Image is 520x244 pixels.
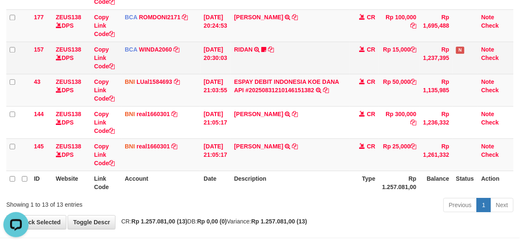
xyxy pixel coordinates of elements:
a: Check [481,119,499,126]
td: [DATE] 20:24:53 [200,9,231,42]
span: CR [367,78,376,85]
th: Action [478,171,514,195]
a: WINDA2060 [139,46,172,53]
strong: Rp 1.257.081,00 (13) [131,218,187,225]
a: RIDAN [234,46,253,53]
span: 177 [34,14,44,21]
a: Copy Link Code [94,78,115,102]
span: 43 [34,78,41,85]
a: Copy Rp 15,000 to clipboard [411,46,417,53]
a: real1660301 [137,143,170,150]
a: Copy Rp 300,000 to clipboard [411,119,417,126]
a: Note [481,143,494,150]
th: Account [121,171,200,195]
th: Date [200,171,231,195]
th: Link Code [91,171,121,195]
a: Previous [444,198,477,212]
td: [DATE] 21:03:55 [200,74,231,106]
button: Open LiveChat chat widget [3,3,29,29]
a: ZEUS138 [56,111,81,117]
td: DPS [53,138,91,171]
span: BNI [125,111,135,117]
a: real1660301 [137,111,170,117]
th: Description [231,171,350,195]
span: 144 [34,111,44,117]
a: Copy real1660301 to clipboard [172,111,178,117]
a: Copy ABDUL GAFUR to clipboard [292,14,298,21]
td: Rp 1,695,488 [420,9,453,42]
td: [DATE] 21:05:17 [200,106,231,138]
a: Copy Rp 50,000 to clipboard [411,78,417,85]
a: Note [481,14,494,21]
a: Copy Link Code [94,111,115,134]
a: ZEUS138 [56,46,81,53]
td: DPS [53,42,91,74]
th: Type [349,171,379,195]
td: Rp 1,261,332 [420,138,453,171]
td: [DATE] 20:30:03 [200,42,231,74]
a: Copy RIDAN to clipboard [268,46,274,53]
th: ID [31,171,53,195]
span: CR: DB: Variance: [117,218,307,225]
a: Copy Link Code [94,143,115,166]
td: DPS [53,74,91,106]
a: Next [491,198,514,212]
a: Check [481,22,499,29]
th: Rp 1.257.081,00 [379,171,420,195]
a: ROMDONI2171 [139,14,181,21]
strong: Rp 1.257.081,00 (13) [251,218,307,225]
a: Copy Link Code [94,46,115,70]
a: [PERSON_NAME] [234,111,284,117]
a: Note [481,111,494,117]
span: BNI [125,143,135,150]
span: BNI [125,78,135,85]
strong: Rp 0,00 (0) [197,218,227,225]
span: CR [367,14,376,21]
td: [DATE] 21:05:17 [200,138,231,171]
td: DPS [53,106,91,138]
a: Copy BUDI ANTONI to clipboard [292,111,298,117]
td: Rp 1,135,985 [420,74,453,106]
th: Balance [420,171,453,195]
a: Copy Rp 25,000 to clipboard [411,143,417,150]
a: Copy REZA PANGESTU to clipboard [292,143,298,150]
a: Check Selected [6,215,66,229]
a: [PERSON_NAME] [234,14,284,21]
a: ZEUS138 [56,78,81,85]
a: Toggle Descr [68,215,116,229]
div: Showing 1 to 13 of 13 entries [6,197,210,209]
a: Copy Rp 100,000 to clipboard [411,22,417,29]
a: Check [481,55,499,61]
a: Copy LUal1584693 to clipboard [174,78,180,85]
a: Note [481,78,494,85]
a: ZEUS138 [56,143,81,150]
td: Rp 25,000 [379,138,420,171]
th: Website [53,171,91,195]
a: Note [481,46,494,53]
a: Copy ROMDONI2171 to clipboard [182,14,188,21]
span: 145 [34,143,44,150]
td: Rp 1,236,332 [420,106,453,138]
span: 157 [34,46,44,53]
span: BCA [125,46,137,53]
span: CR [367,46,376,53]
a: LUal1584693 [137,78,172,85]
a: Copy ESPAY DEBIT INDONESIA KOE DANA API #20250831210146151382 to clipboard [323,87,329,93]
td: Rp 100,000 [379,9,420,42]
a: Check [481,151,499,158]
a: ZEUS138 [56,14,81,21]
td: Rp 50,000 [379,74,420,106]
span: CR [367,111,376,117]
span: CR [367,143,376,150]
a: [PERSON_NAME] [234,143,284,150]
td: Rp 300,000 [379,106,420,138]
a: ESPAY DEBIT INDONESIA KOE DANA API #20250831210146151382 [234,78,339,93]
span: Has Note [456,47,465,54]
a: Copy WINDA2060 to clipboard [173,46,179,53]
a: Copy Link Code [94,14,115,37]
a: 1 [477,198,491,212]
a: Check [481,87,499,93]
td: DPS [53,9,91,42]
th: Status [453,171,478,195]
td: Rp 1,237,395 [420,42,453,74]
